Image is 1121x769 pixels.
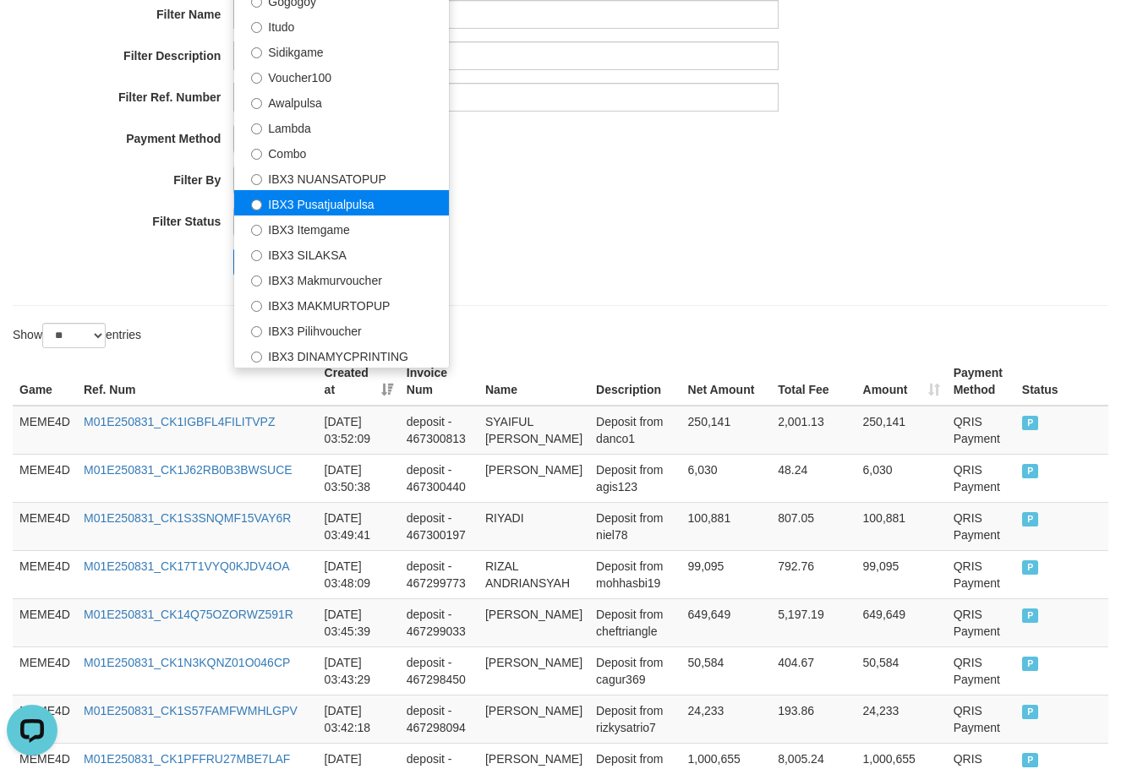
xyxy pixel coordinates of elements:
td: 649,649 [681,598,772,646]
th: Invoice Num [400,357,478,406]
input: IBX3 Makmurvoucher [251,275,262,286]
th: Description [589,357,681,406]
td: Deposit from niel78 [589,502,681,550]
td: [DATE] 03:45:39 [318,598,400,646]
td: deposit - 467299033 [400,598,478,646]
label: Combo [234,139,449,165]
input: Sidikgame [251,47,262,58]
label: IBX3 SILAKSA [234,241,449,266]
td: QRIS Payment [947,695,1015,743]
th: Status [1015,357,1108,406]
th: Game [13,357,77,406]
input: IBX3 SILAKSA [251,250,262,261]
input: IBX3 Pusatjualpulsa [251,199,262,210]
td: QRIS Payment [947,502,1015,550]
td: deposit - 467300440 [400,454,478,502]
input: IBX3 Itemgame [251,225,262,236]
td: 404.67 [771,646,856,695]
span: PAID [1022,464,1039,478]
td: SYAIFUL [PERSON_NAME] [478,406,589,455]
label: IBX3 Pilihvoucher [234,317,449,342]
span: PAID [1022,416,1039,430]
input: Itudo [251,22,262,33]
td: 250,141 [681,406,772,455]
td: deposit - 467298450 [400,646,478,695]
td: Deposit from danco1 [589,406,681,455]
td: 48.24 [771,454,856,502]
span: PAID [1022,512,1039,526]
td: [PERSON_NAME] [478,598,589,646]
td: 250,141 [856,406,947,455]
button: Open LiveChat chat widget [7,7,57,57]
th: Total Fee [771,357,856,406]
label: IBX3 DINAMYCPRINTING [234,342,449,368]
td: QRIS Payment [947,598,1015,646]
td: 649,649 [856,598,947,646]
select: Showentries [42,323,106,348]
td: MEME4D [13,695,77,743]
input: Voucher100 [251,73,262,84]
td: [DATE] 03:42:18 [318,695,400,743]
span: PAID [1022,560,1039,575]
td: 5,197.19 [771,598,856,646]
th: Payment Method [947,357,1015,406]
a: M01E250831_CK17T1VYQ0KJDV4OA [84,559,290,573]
td: MEME4D [13,646,77,695]
td: deposit - 467299773 [400,550,478,598]
td: RIYADI [478,502,589,550]
td: MEME4D [13,406,77,455]
td: [DATE] 03:50:38 [318,454,400,502]
label: IBX3 Pusatjualpulsa [234,190,449,215]
td: QRIS Payment [947,454,1015,502]
td: deposit - 467298094 [400,695,478,743]
a: M01E250831_CK14Q75OZORWZ591R [84,608,293,621]
span: PAID [1022,753,1039,767]
td: 100,881 [856,502,947,550]
td: [DATE] 03:48:09 [318,550,400,598]
span: PAID [1022,608,1039,623]
td: [PERSON_NAME] [478,646,589,695]
td: 6,030 [681,454,772,502]
td: 50,584 [681,646,772,695]
th: Amount: activate to sort column ascending [856,357,947,406]
td: 6,030 [856,454,947,502]
td: QRIS Payment [947,646,1015,695]
td: [PERSON_NAME] [478,454,589,502]
label: Lambda [234,114,449,139]
td: deposit - 467300197 [400,502,478,550]
td: Deposit from cheftriangle [589,598,681,646]
input: Awalpulsa [251,98,262,109]
a: M01E250831_CK1J62RB0B3BWSUCE [84,463,293,477]
td: [DATE] 03:49:41 [318,502,400,550]
td: MEME4D [13,598,77,646]
label: IBX3 Makmurvoucher [234,266,449,292]
a: M01E250831_CK1S57FAMFWMHLGPV [84,704,298,717]
td: QRIS Payment [947,406,1015,455]
label: Awalpulsa [234,89,449,114]
td: 193.86 [771,695,856,743]
a: M01E250831_CK1N3KQNZ01O046CP [84,656,290,669]
input: Lambda [251,123,262,134]
td: Deposit from agis123 [589,454,681,502]
td: Deposit from mohhasbi19 [589,550,681,598]
td: 807.05 [771,502,856,550]
label: Sidikgame [234,38,449,63]
td: 24,233 [856,695,947,743]
th: Name [478,357,589,406]
span: PAID [1022,657,1039,671]
td: MEME4D [13,502,77,550]
td: MEME4D [13,550,77,598]
a: M01E250831_CK1PFFRU27MBE7LAF [84,752,290,766]
td: [PERSON_NAME] [478,695,589,743]
td: 792.76 [771,550,856,598]
th: Ref. Num [77,357,318,406]
label: Show entries [13,323,141,348]
td: Deposit from cagur369 [589,646,681,695]
input: IBX3 NUANSATOPUP [251,174,262,185]
td: 24,233 [681,695,772,743]
td: MEME4D [13,454,77,502]
th: Net Amount [681,357,772,406]
label: Itudo [234,13,449,38]
input: IBX3 DINAMYCPRINTING [251,352,262,363]
td: 99,095 [856,550,947,598]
